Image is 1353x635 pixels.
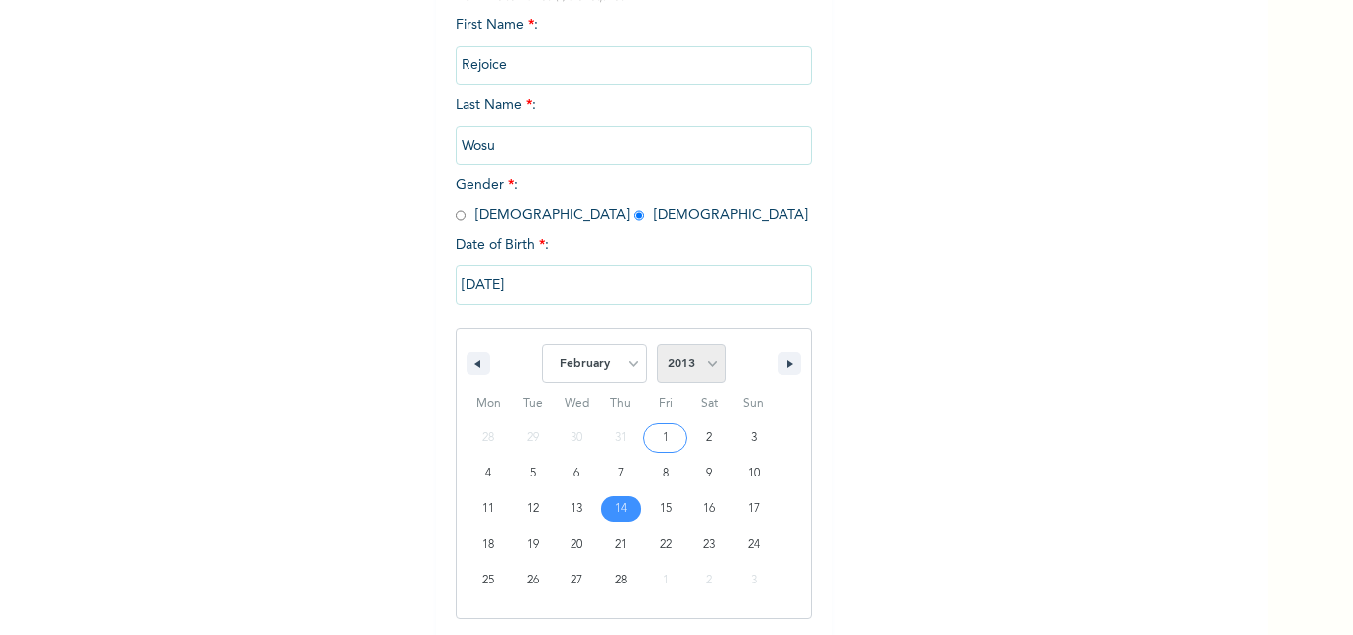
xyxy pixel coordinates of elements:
[748,456,760,491] span: 10
[663,456,669,491] span: 8
[731,527,776,563] button: 24
[571,563,582,598] span: 27
[555,456,599,491] button: 6
[456,46,812,85] input: Enter your first name
[456,98,812,153] span: Last Name :
[485,456,491,491] span: 4
[748,527,760,563] span: 24
[571,527,582,563] span: 20
[643,420,687,456] button: 1
[467,527,511,563] button: 18
[599,388,644,420] span: Thu
[660,491,672,527] span: 15
[467,388,511,420] span: Mon
[527,527,539,563] span: 19
[703,491,715,527] span: 16
[643,491,687,527] button: 15
[482,491,494,527] span: 11
[687,420,732,456] button: 2
[511,456,556,491] button: 5
[530,456,536,491] span: 5
[663,420,669,456] span: 1
[599,563,644,598] button: 28
[456,126,812,165] input: Enter your last name
[555,563,599,598] button: 27
[527,563,539,598] span: 26
[482,563,494,598] span: 25
[687,456,732,491] button: 9
[687,388,732,420] span: Sat
[731,456,776,491] button: 10
[456,235,549,256] span: Date of Birth :
[615,527,627,563] span: 21
[599,456,644,491] button: 7
[660,527,672,563] span: 22
[615,491,627,527] span: 14
[706,456,712,491] span: 9
[599,527,644,563] button: 21
[555,388,599,420] span: Wed
[511,527,556,563] button: 19
[511,388,556,420] span: Tue
[555,491,599,527] button: 13
[599,491,644,527] button: 14
[527,491,539,527] span: 12
[751,420,757,456] span: 3
[456,178,808,222] span: Gender : [DEMOGRAPHIC_DATA] [DEMOGRAPHIC_DATA]
[456,18,812,72] span: First Name :
[573,456,579,491] span: 6
[703,527,715,563] span: 23
[643,527,687,563] button: 22
[456,265,812,305] input: DD-MM-YYYY
[467,563,511,598] button: 25
[555,527,599,563] button: 20
[467,456,511,491] button: 4
[571,491,582,527] span: 13
[731,491,776,527] button: 17
[731,420,776,456] button: 3
[643,456,687,491] button: 8
[748,491,760,527] span: 17
[615,563,627,598] span: 28
[731,388,776,420] span: Sun
[687,527,732,563] button: 23
[618,456,624,491] span: 7
[643,388,687,420] span: Fri
[467,491,511,527] button: 11
[511,491,556,527] button: 12
[511,563,556,598] button: 26
[482,527,494,563] span: 18
[687,491,732,527] button: 16
[706,420,712,456] span: 2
